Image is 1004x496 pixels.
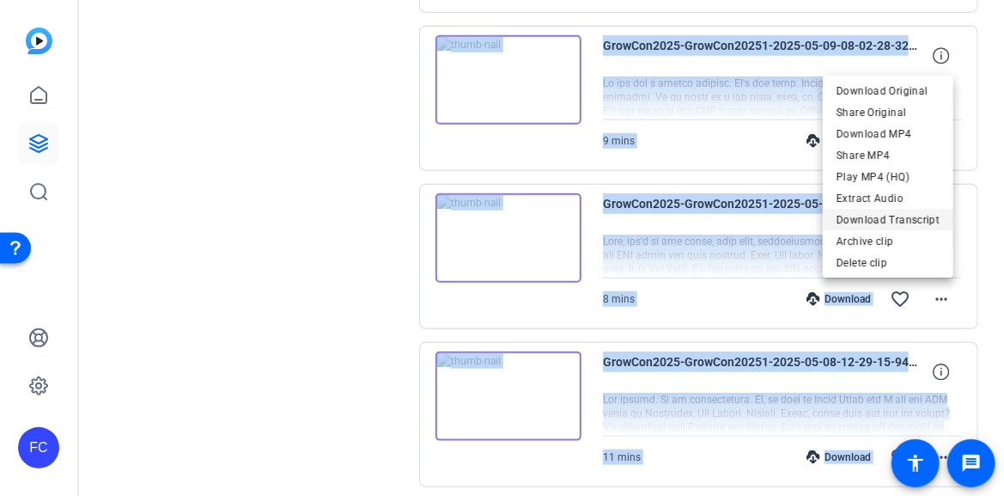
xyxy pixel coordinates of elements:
[837,101,940,122] span: Share Original
[837,252,940,272] span: Delete clip
[837,187,940,208] span: Extract Audio
[837,230,940,251] span: Archive clip
[837,166,940,187] span: Play MP4 (HQ)
[837,209,940,230] span: Download Transcript
[837,144,940,165] span: Share MP4
[837,123,940,144] span: Download MP4
[837,80,940,101] span: Download Original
